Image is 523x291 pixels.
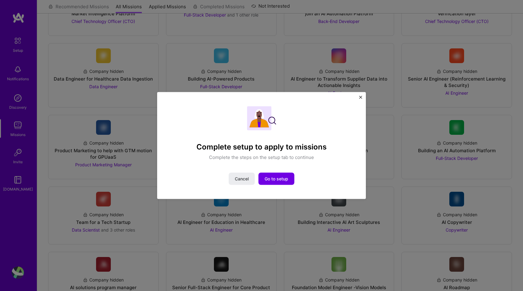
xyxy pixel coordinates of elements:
h4: Complete setup to apply to missions [196,143,327,152]
button: Go to setup [258,172,294,185]
span: Cancel [235,176,249,182]
span: Go to setup [265,176,288,182]
img: Complete setup illustration [247,106,276,130]
button: Cancel [229,172,255,185]
button: Close [359,96,362,102]
p: Complete the steps on the setup tab to continue [209,154,314,160]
